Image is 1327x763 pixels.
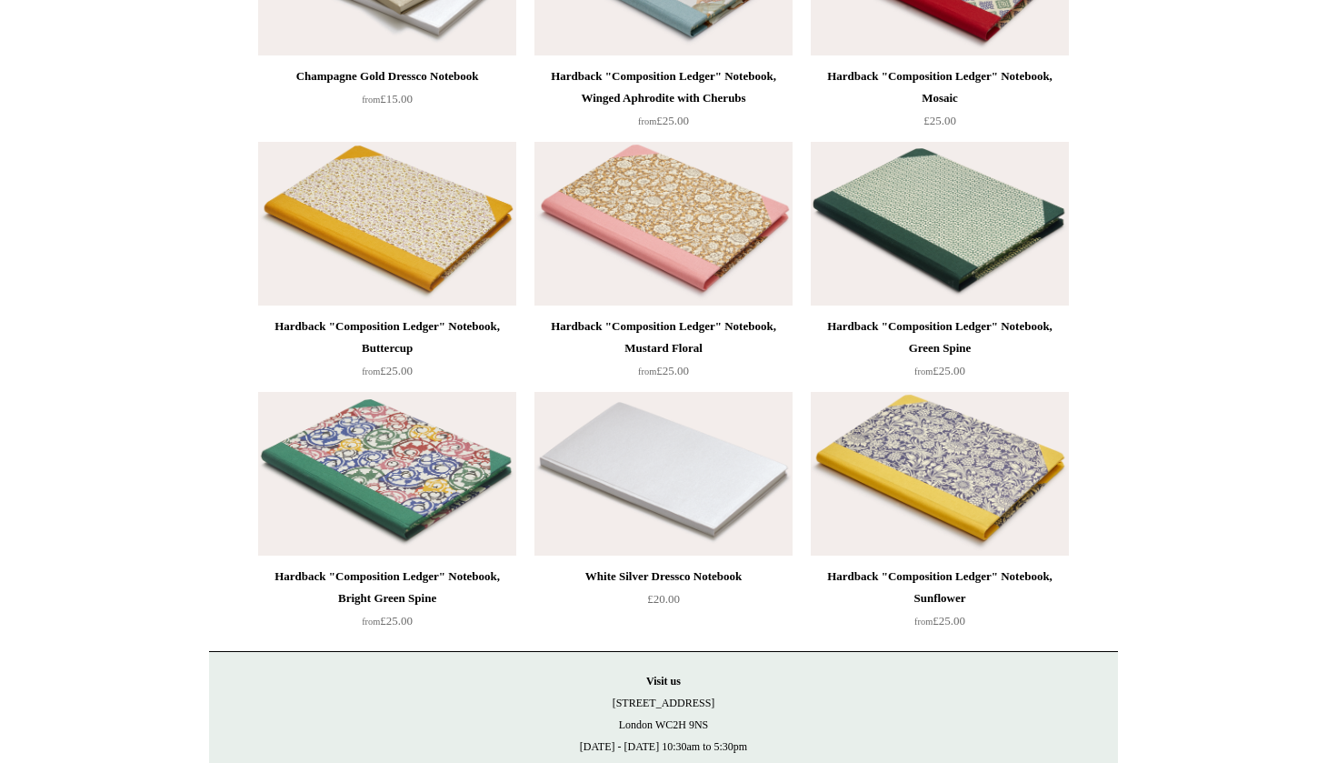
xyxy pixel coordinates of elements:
[914,617,933,627] span: from
[362,614,413,627] span: £25.00
[811,65,1069,140] a: Hardback "Composition Ledger" Notebook, Mosaic £25.00
[646,675,681,688] strong: Visit us
[534,566,793,640] a: White Silver Dressco Notebook £20.00
[815,566,1064,609] div: Hardback "Composition Ledger" Notebook, Sunflower
[534,142,793,306] img: Hardback "Composition Ledger" Notebook, Mustard Floral
[362,617,380,627] span: from
[815,316,1064,359] div: Hardback "Composition Ledger" Notebook, Green Spine
[258,392,516,556] a: Hardback "Composition Ledger" Notebook, Bright Green Spine Hardback "Composition Ledger" Notebook...
[539,316,788,359] div: Hardback "Composition Ledger" Notebook, Mustard Floral
[258,566,516,640] a: Hardback "Composition Ledger" Notebook, Bright Green Spine from£25.00
[362,95,380,105] span: from
[258,392,516,556] img: Hardback "Composition Ledger" Notebook, Bright Green Spine
[811,316,1069,390] a: Hardback "Composition Ledger" Notebook, Green Spine from£25.00
[534,392,793,556] img: White Silver Dressco Notebook
[914,364,965,377] span: £25.00
[263,566,512,609] div: Hardback "Composition Ledger" Notebook, Bright Green Spine
[638,114,689,127] span: £25.00
[914,366,933,376] span: from
[534,316,793,390] a: Hardback "Composition Ledger" Notebook, Mustard Floral from£25.00
[638,116,656,126] span: from
[811,566,1069,640] a: Hardback "Composition Ledger" Notebook, Sunflower from£25.00
[638,364,689,377] span: £25.00
[258,65,516,140] a: Champagne Gold Dressco Notebook from£15.00
[258,142,516,306] img: Hardback "Composition Ledger" Notebook, Buttercup
[811,392,1069,556] a: Hardback "Composition Ledger" Notebook, Sunflower Hardback "Composition Ledger" Notebook, Sunflower
[647,592,680,606] span: £20.00
[534,142,793,306] a: Hardback "Composition Ledger" Notebook, Mustard Floral Hardback "Composition Ledger" Notebook, Mu...
[258,142,516,306] a: Hardback "Composition Ledger" Notebook, Buttercup Hardback "Composition Ledger" Notebook, Buttercup
[815,65,1064,109] div: Hardback "Composition Ledger" Notebook, Mosaic
[534,392,793,556] a: White Silver Dressco Notebook White Silver Dressco Notebook
[811,392,1069,556] img: Hardback "Composition Ledger" Notebook, Sunflower
[914,614,965,627] span: £25.00
[362,366,380,376] span: from
[362,364,413,377] span: £25.00
[263,316,512,359] div: Hardback "Composition Ledger" Notebook, Buttercup
[539,566,788,587] div: White Silver Dressco Notebook
[811,142,1069,306] a: Hardback "Composition Ledger" Notebook, Green Spine Hardback "Composition Ledger" Notebook, Green...
[811,142,1069,306] img: Hardback "Composition Ledger" Notebook, Green Spine
[258,316,516,390] a: Hardback "Composition Ledger" Notebook, Buttercup from£25.00
[638,366,656,376] span: from
[534,65,793,140] a: Hardback "Composition Ledger" Notebook, Winged Aphrodite with Cherubs from£25.00
[263,65,512,87] div: Champagne Gold Dressco Notebook
[362,92,413,105] span: £15.00
[539,65,788,109] div: Hardback "Composition Ledger" Notebook, Winged Aphrodite with Cherubs
[923,114,956,127] span: £25.00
